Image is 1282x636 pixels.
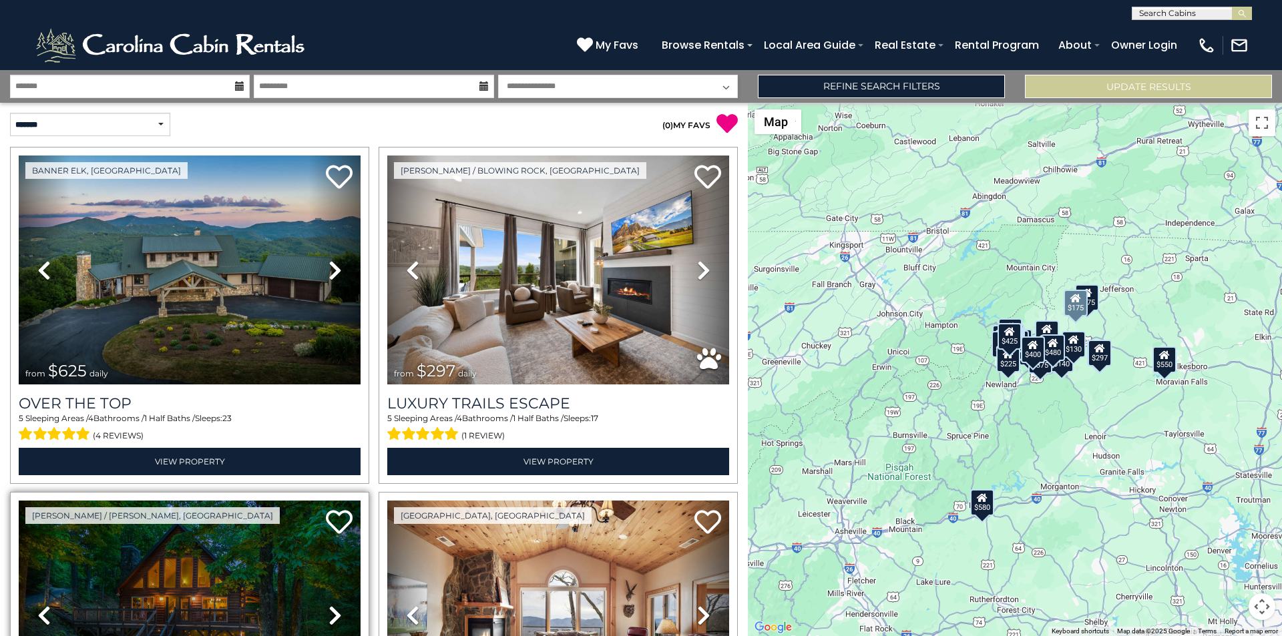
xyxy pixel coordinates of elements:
span: 4 [88,413,93,423]
div: $175 [1075,284,1099,310]
div: $130 [1062,331,1086,358]
span: 1 Half Baths / [144,413,195,423]
div: Sleeping Areas / Bathrooms / Sleeps: [19,412,361,444]
button: Update Results [1025,75,1272,98]
span: 1 Half Baths / [513,413,564,423]
a: Add to favorites [326,509,353,537]
img: mail-regular-white.png [1230,36,1249,55]
a: Local Area Guide [757,33,862,57]
a: [PERSON_NAME] / Blowing Rock, [GEOGRAPHIC_DATA] [394,162,646,179]
a: [GEOGRAPHIC_DATA], [GEOGRAPHIC_DATA] [394,507,592,524]
a: Add to favorites [326,164,353,192]
a: Open this area in Google Maps (opens a new window) [751,619,795,636]
span: 0 [665,120,670,130]
div: $297 [1088,340,1112,366]
span: Map data ©2025 Google [1117,627,1190,635]
span: Map [764,115,788,129]
span: daily [458,368,477,378]
button: Change map style [755,109,801,134]
img: Google [751,619,795,636]
a: Add to favorites [694,509,721,537]
div: Sleeping Areas / Bathrooms / Sleeps: [387,412,729,444]
span: 4 [457,413,462,423]
div: $175 [1064,290,1088,316]
a: About [1052,33,1098,57]
span: ( ) [662,120,673,130]
a: [PERSON_NAME] / [PERSON_NAME], [GEOGRAPHIC_DATA] [25,507,280,524]
span: $625 [48,361,87,380]
a: My Favs [577,37,642,54]
a: Browse Rentals [655,33,751,57]
button: Keyboard shortcuts [1052,627,1109,636]
div: $140 [1050,345,1074,372]
div: $400 [1021,336,1045,362]
button: Toggle fullscreen view [1249,109,1275,136]
a: Over The Top [19,394,361,412]
span: (4 reviews) [93,427,144,444]
div: $349 [1035,320,1059,347]
span: (1 review) [461,427,505,444]
a: (0)MY FAVS [662,120,710,130]
span: My Favs [596,37,638,53]
img: thumbnail_168695581.jpeg [387,155,729,384]
div: $550 [1152,346,1177,372]
a: View Property [387,448,729,475]
a: Real Estate [868,33,942,57]
img: White-1-2.png [33,25,310,65]
div: $225 [996,346,1020,372]
a: Luxury Trails Escape [387,394,729,412]
span: $297 [417,361,455,380]
span: 5 [387,413,392,423]
img: thumbnail_167153549.jpeg [19,155,361,384]
div: $580 [970,489,994,515]
span: 17 [591,413,598,423]
span: 23 [222,413,232,423]
div: $375 [1028,346,1052,373]
span: from [394,368,414,378]
a: Rental Program [948,33,1046,57]
a: Owner Login [1104,33,1184,57]
div: $425 [998,322,1022,349]
a: Terms [1198,627,1217,635]
a: Add to favorites [694,164,721,192]
span: from [25,368,45,378]
a: Banner Elk, [GEOGRAPHIC_DATA] [25,162,188,179]
span: 5 [19,413,23,423]
div: $125 [998,318,1022,344]
img: phone-regular-white.png [1197,36,1216,55]
a: Report a map error [1225,627,1278,635]
button: Map camera controls [1249,593,1275,620]
a: View Property [19,448,361,475]
a: Refine Search Filters [758,75,1005,98]
div: $480 [1041,334,1065,360]
span: daily [89,368,108,378]
div: $230 [992,330,1016,357]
